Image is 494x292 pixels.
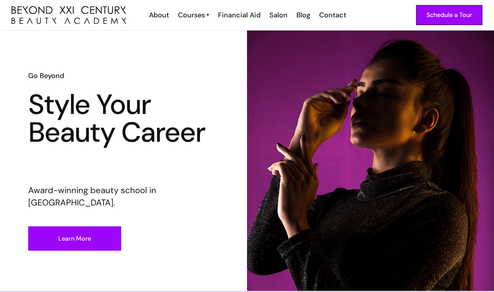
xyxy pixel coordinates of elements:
h1: Style Your Beauty Career [28,91,219,146]
a: About [144,10,173,20]
a: Financial Aid [213,10,264,20]
a: Learn More [28,226,121,251]
img: beauty school student model [247,31,494,291]
a: home [12,6,126,24]
a: Blog [291,10,314,20]
div: Financial Aid [218,10,261,20]
div: Courses [178,10,205,20]
div: Schedule a Tour [426,10,472,20]
img: beyond 21st century beauty academy logo [12,6,126,24]
h6: Go Beyond [28,71,219,81]
a: Schedule a Tour [416,5,482,25]
div: Blog [296,10,310,20]
a: Courses [178,10,209,20]
a: Salon [264,10,291,20]
div: Contact [319,10,346,20]
div: About [149,10,169,20]
div: Salon [269,10,288,20]
a: Contact [314,10,350,20]
p: Award-winning beauty school in [GEOGRAPHIC_DATA]. [28,184,219,209]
